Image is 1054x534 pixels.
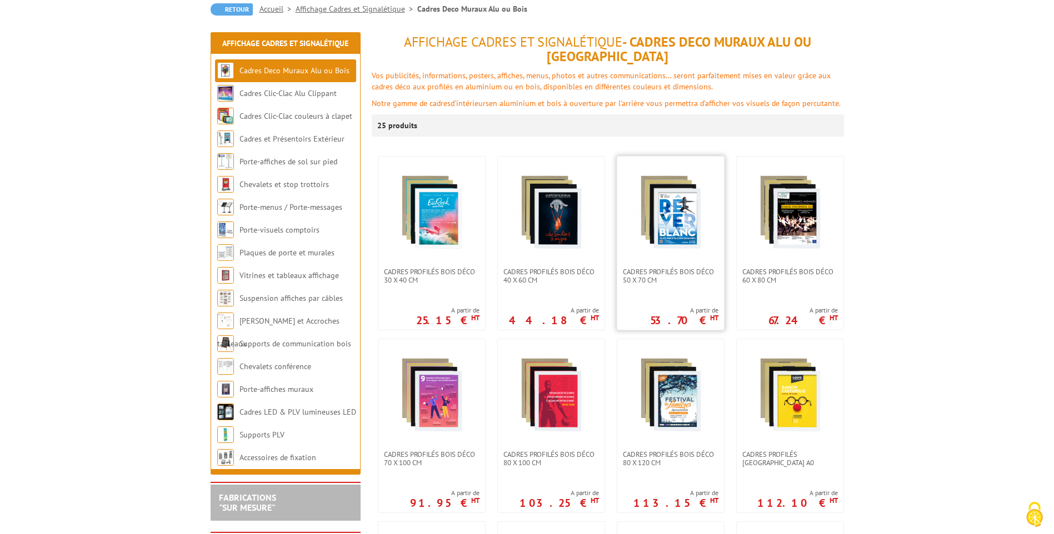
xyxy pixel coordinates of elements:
[239,407,356,417] a: Cadres LED & PLV lumineuses LED
[471,313,479,323] sup: HT
[768,306,838,315] span: A partir de
[1021,501,1048,528] img: Cookies (fenêtre modale)
[751,356,829,434] img: Cadres Profilés Bois Déco A0
[239,88,337,98] a: Cadres Clic-Clac Alu Clippant
[217,62,234,79] img: Cadres Deco Muraux Alu ou Bois
[623,450,718,467] span: Cadres Profilés Bois Déco 80 x 120 cm
[239,179,329,189] a: Chevalets et stop trottoirs
[378,268,485,284] a: Cadres Profilés Bois Déco 30 x 40 cm
[757,488,838,497] span: A partir de
[650,317,718,324] p: 53.70 €
[377,114,419,137] p: 25 produits
[239,270,339,280] a: Vitrines et tableaux affichage
[617,450,724,467] a: Cadres Profilés Bois Déco 80 x 120 cm
[471,496,479,505] sup: HT
[451,98,489,108] font: d'intérieurs
[372,70,831,92] font: Vos publicités, informations, posters, affiches, menus, photos et autres communications... seront...
[217,290,234,306] img: Suspension affiches par câbles
[217,449,234,466] img: Accessoires de fixation
[239,452,316,462] a: Accessoires de fixation
[217,108,234,124] img: Cadres Clic-Clac couleurs à clapet
[239,339,351,349] a: Supports de communication bois
[742,450,838,467] span: Cadres Profilés [GEOGRAPHIC_DATA] A0
[217,85,234,102] img: Cadres Clic-Clac Alu Clippant
[217,358,234,375] img: Chevalets conférence
[416,306,479,315] span: A partir de
[498,450,605,467] a: Cadres Profilés Bois Déco 80 x 100 cm
[217,221,234,238] img: Porte-visuels comptoirs
[217,316,339,349] a: [PERSON_NAME] et Accroches tableaux
[417,3,527,14] li: Cadres Deco Muraux Alu ou Bois
[217,153,234,170] img: Porte-affiches de sol sur pied
[591,313,599,323] sup: HT
[710,496,718,505] sup: HT
[239,66,349,75] a: Cadres Deco Muraux Alu ou Bois
[239,361,311,371] a: Chevalets conférence
[393,173,471,251] img: Cadres Profilés Bois Déco 30 x 40 cm
[211,3,253,16] a: Retour
[259,4,296,14] a: Accueil
[519,488,599,497] span: A partir de
[503,268,599,284] span: Cadres Profilés Bois Déco 40 x 60 cm
[404,33,622,51] span: Affichage Cadres et Signalétique
[217,199,234,215] img: Porte-menus / Porte-messages
[296,4,417,14] a: Affichage Cadres et Signalétique
[384,268,479,284] span: Cadres Profilés Bois Déco 30 x 40 cm
[632,356,710,434] img: Cadres Profilés Bois Déco 80 x 120 cm
[503,450,599,467] span: Cadres Profilés Bois Déco 80 x 100 cm
[830,496,838,505] sup: HT
[239,157,337,167] a: Porte-affiches de sol sur pied
[217,426,234,443] img: Supports PLV
[410,488,479,497] span: A partir de
[239,111,352,121] a: Cadres Clic-Clac couleurs à clapet
[217,313,234,329] img: Cimaises et Accroches tableaux
[1015,496,1054,534] button: Cookies (fenêtre modale)
[617,268,724,284] a: Cadres Profilés Bois Déco 50 x 70 cm
[737,450,843,467] a: Cadres Profilés [GEOGRAPHIC_DATA] A0
[239,225,319,235] a: Porte-visuels comptoirs
[217,267,234,284] img: Vitrines et tableaux affichage
[217,130,234,147] img: Cadres et Présentoirs Extérieur
[384,450,479,467] span: Cadres Profilés Bois Déco 70 x 100 cm
[633,488,718,497] span: A partir de
[591,496,599,505] sup: HT
[410,500,479,506] p: 91.95 €
[757,500,838,506] p: 112.10 €
[623,268,718,284] span: Cadres Profilés Bois Déco 50 x 70 cm
[751,173,829,251] img: Cadres Profilés Bois Déco 60 x 80 cm
[217,404,234,420] img: Cadres LED & PLV lumineuses LED
[489,98,841,108] font: en aluminium et bois à ouverture par l'arrière vous permettra d’afficher vos visuels de façon per...
[239,134,344,144] a: Cadres et Présentoirs Extérieur
[509,317,599,324] p: 44.18 €
[416,317,479,324] p: 25.15 €
[222,38,348,48] a: Affichage Cadres et Signalétique
[239,202,342,212] a: Porte-menus / Porte-messages
[372,98,451,108] font: Notre gamme de cadres
[393,356,471,434] img: Cadres Profilés Bois Déco 70 x 100 cm
[633,500,718,506] p: 113.15 €
[742,268,838,284] span: Cadres Profilés Bois Déco 60 x 80 cm
[498,268,605,284] a: Cadres Profilés Bois Déco 40 x 60 cm
[509,306,599,315] span: A partir de
[239,384,313,394] a: Porte-affiches muraux
[219,492,276,513] a: FABRICATIONS"Sur Mesure"
[512,173,590,251] img: Cadres Profilés Bois Déco 40 x 60 cm
[239,293,343,303] a: Suspension affiches par câbles
[239,430,284,440] a: Supports PLV
[710,313,718,323] sup: HT
[217,176,234,193] img: Chevalets et stop trottoirs
[830,313,838,323] sup: HT
[372,35,844,64] h1: - Cadres Deco Muraux Alu ou [GEOGRAPHIC_DATA]
[239,248,334,258] a: Plaques de porte et murales
[217,381,234,397] img: Porte-affiches muraux
[768,317,838,324] p: 67.24 €
[519,500,599,506] p: 103.25 €
[378,450,485,467] a: Cadres Profilés Bois Déco 70 x 100 cm
[632,173,710,251] img: Cadres Profilés Bois Déco 50 x 70 cm
[650,306,718,315] span: A partir de
[737,268,843,284] a: Cadres Profilés Bois Déco 60 x 80 cm
[512,356,590,434] img: Cadres Profilés Bois Déco 80 x 100 cm
[217,244,234,261] img: Plaques de porte et murales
